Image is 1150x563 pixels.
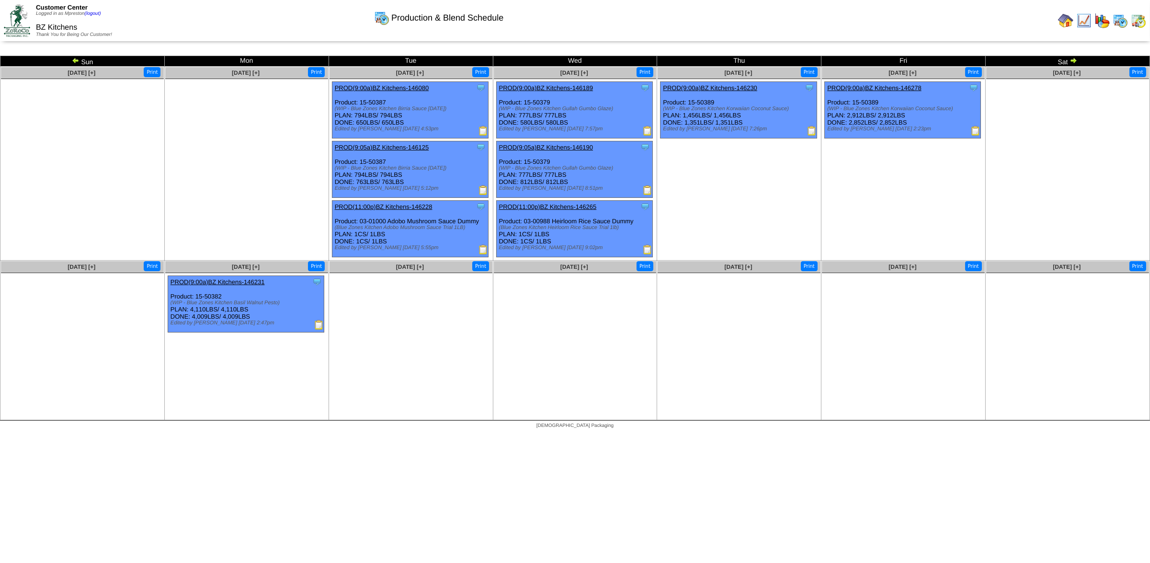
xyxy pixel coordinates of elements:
[640,202,650,211] img: Tooltip
[335,245,488,251] div: Edited by [PERSON_NAME] [DATE] 5:55pm
[640,83,650,92] img: Tooltip
[478,126,488,136] img: Production Report
[232,69,260,76] a: [DATE] [+]
[499,165,652,171] div: (WIP - Blue Zones Kitchen Gullah Gumbo Glaze)
[164,56,329,67] td: Mon
[643,185,652,195] img: Production Report
[1131,13,1146,28] img: calendarinout.gif
[72,57,80,64] img: arrowleft.gif
[499,126,652,132] div: Edited by [PERSON_NAME] [DATE] 7:57pm
[496,141,652,198] div: Product: 15-50379 PLAN: 777LBS / 777LBS DONE: 812LBS / 812LBS
[332,82,488,138] div: Product: 15-50387 PLAN: 794LBS / 794LBS DONE: 650LBS / 650LBS
[335,126,488,132] div: Edited by [PERSON_NAME] [DATE] 4:53pm
[68,69,95,76] a: [DATE] [+]
[888,264,916,270] a: [DATE] [+]
[314,320,324,330] img: Production Report
[986,56,1150,67] td: Sat
[663,126,816,132] div: Edited by [PERSON_NAME] [DATE] 7:26pm
[827,126,980,132] div: Edited by [PERSON_NAME] [DATE] 2:23pm
[825,82,981,138] div: Product: 15-50389 PLAN: 2,912LBS / 2,912LBS DONE: 2,852LBS / 2,852LBS
[478,185,488,195] img: Production Report
[801,261,818,271] button: Print
[499,245,652,251] div: Edited by [PERSON_NAME] [DATE] 9:02pm
[335,106,488,112] div: (WIP - Blue Zones Kitchen Birria Sauce [DATE])
[472,261,489,271] button: Print
[68,264,95,270] a: [DATE] [+]
[1053,69,1081,76] span: [DATE] [+]
[640,142,650,152] img: Tooltip
[725,69,752,76] a: [DATE] [+]
[312,277,322,287] img: Tooltip
[657,56,821,67] td: Thu
[1113,13,1128,28] img: calendarprod.gif
[1129,67,1146,77] button: Print
[807,126,817,136] img: Production Report
[1129,261,1146,271] button: Print
[637,261,653,271] button: Print
[335,203,433,210] a: PROD(11:00p)BZ Kitchens-146228
[725,264,752,270] a: [DATE] [+]
[144,261,160,271] button: Print
[637,67,653,77] button: Print
[1094,13,1110,28] img: graph.gif
[971,126,980,136] img: Production Report
[827,84,922,92] a: PROD(9:00a)BZ Kitchens-146278
[663,106,816,112] div: (WIP - Blue Zones Kitchen Korwaiian Coconut Sauce)
[499,84,593,92] a: PROD(9:00a)BZ Kitchens-146189
[965,261,982,271] button: Print
[36,23,77,32] span: BZ Kitchens
[396,264,424,270] a: [DATE] [+]
[335,165,488,171] div: (WIP - Blue Zones Kitchen Birria Sauce [DATE])
[335,225,488,230] div: (Blue Zones Kitchen Adobo Mushroom Sauce Trial 1LB)
[560,69,588,76] a: [DATE] [+]
[821,56,986,67] td: Fri
[232,264,260,270] a: [DATE] [+]
[171,320,324,326] div: Edited by [PERSON_NAME] [DATE] 2:47pm
[374,10,389,25] img: calendarprod.gif
[499,106,652,112] div: (WIP - Blue Zones Kitchen Gullah Gumbo Glaze)
[0,56,165,67] td: Sun
[805,83,814,92] img: Tooltip
[499,225,652,230] div: (Blue Zones Kitchen Heirloom Rice Sauce Trial 1lb)
[335,144,429,151] a: PROD(9:05a)BZ Kitchens-146125
[476,202,486,211] img: Tooltip
[493,56,657,67] td: Wed
[36,11,101,16] span: Logged in as Mpreston
[36,4,88,11] span: Customer Center
[335,84,429,92] a: PROD(9:00a)BZ Kitchens-146080
[560,264,588,270] a: [DATE] [+]
[171,300,324,306] div: (WIP - Blue Zones Kitchen Basil Walnut Pesto)
[335,185,488,191] div: Edited by [PERSON_NAME] [DATE] 5:12pm
[1076,13,1092,28] img: line_graph.gif
[476,142,486,152] img: Tooltip
[1053,264,1081,270] a: [DATE] [+]
[391,13,503,23] span: Production & Blend Schedule
[171,278,265,286] a: PROD(9:00a)BZ Kitchens-146231
[643,245,652,254] img: Production Report
[496,201,652,257] div: Product: 03-00988 Heirloom Rice Sauce Dummy PLAN: 1CS / 1LBS DONE: 1CS / 1LBS
[396,69,424,76] a: [DATE] [+]
[496,82,652,138] div: Product: 15-50379 PLAN: 777LBS / 777LBS DONE: 580LBS / 580LBS
[476,83,486,92] img: Tooltip
[332,141,488,198] div: Product: 15-50387 PLAN: 794LBS / 794LBS DONE: 763LBS / 763LBS
[329,56,493,67] td: Tue
[888,69,916,76] a: [DATE] [+]
[36,32,112,37] span: Thank You for Being Our Customer!
[499,203,597,210] a: PROD(11:00p)BZ Kitchens-146265
[472,67,489,77] button: Print
[499,185,652,191] div: Edited by [PERSON_NAME] [DATE] 8:51pm
[801,67,818,77] button: Print
[332,201,488,257] div: Product: 03-01000 Adobo Mushroom Sauce Dummy PLAN: 1CS / 1LBS DONE: 1CS / 1LBS
[827,106,980,112] div: (WIP - Blue Zones Kitchen Korwaiian Coconut Sauce)
[144,67,160,77] button: Print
